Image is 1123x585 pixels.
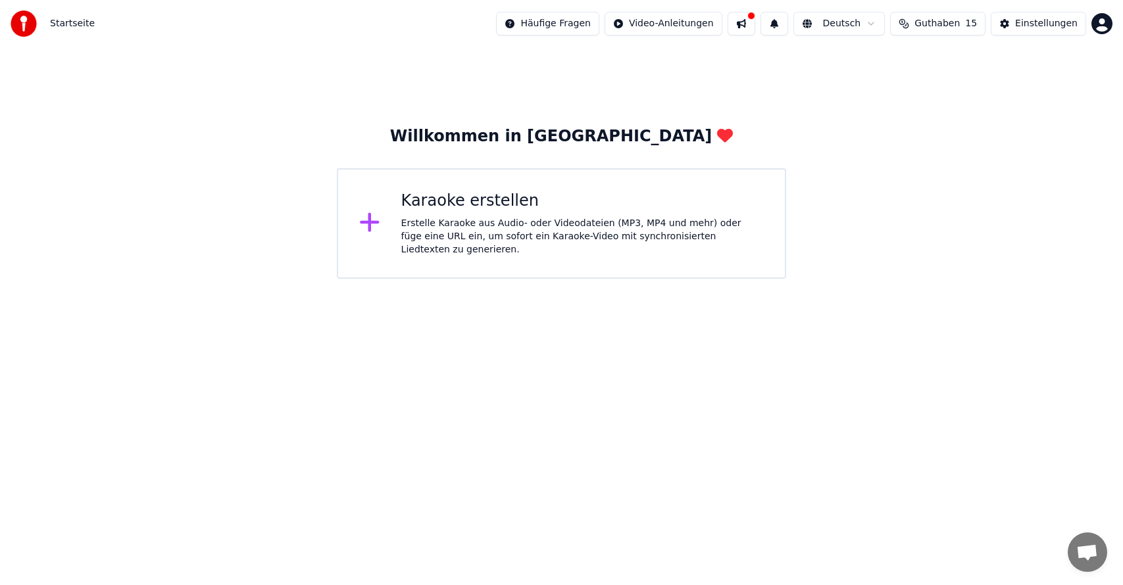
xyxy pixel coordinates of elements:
button: Video-Anleitungen [605,12,722,35]
img: youka [11,11,37,37]
div: Willkommen in [GEOGRAPHIC_DATA] [390,126,733,147]
div: Chat öffnen [1068,532,1107,572]
div: Karaoke erstellen [401,191,764,212]
button: Einstellungen [991,12,1086,35]
span: Startseite [50,17,95,30]
nav: breadcrumb [50,17,95,30]
div: Einstellungen [1015,17,1078,30]
button: Häufige Fragen [496,12,599,35]
span: Guthaben [914,17,960,30]
div: Erstelle Karaoke aus Audio- oder Videodateien (MP3, MP4 und mehr) oder füge eine URL ein, um sofo... [401,217,764,256]
span: 15 [965,17,977,30]
button: Guthaben15 [890,12,986,35]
